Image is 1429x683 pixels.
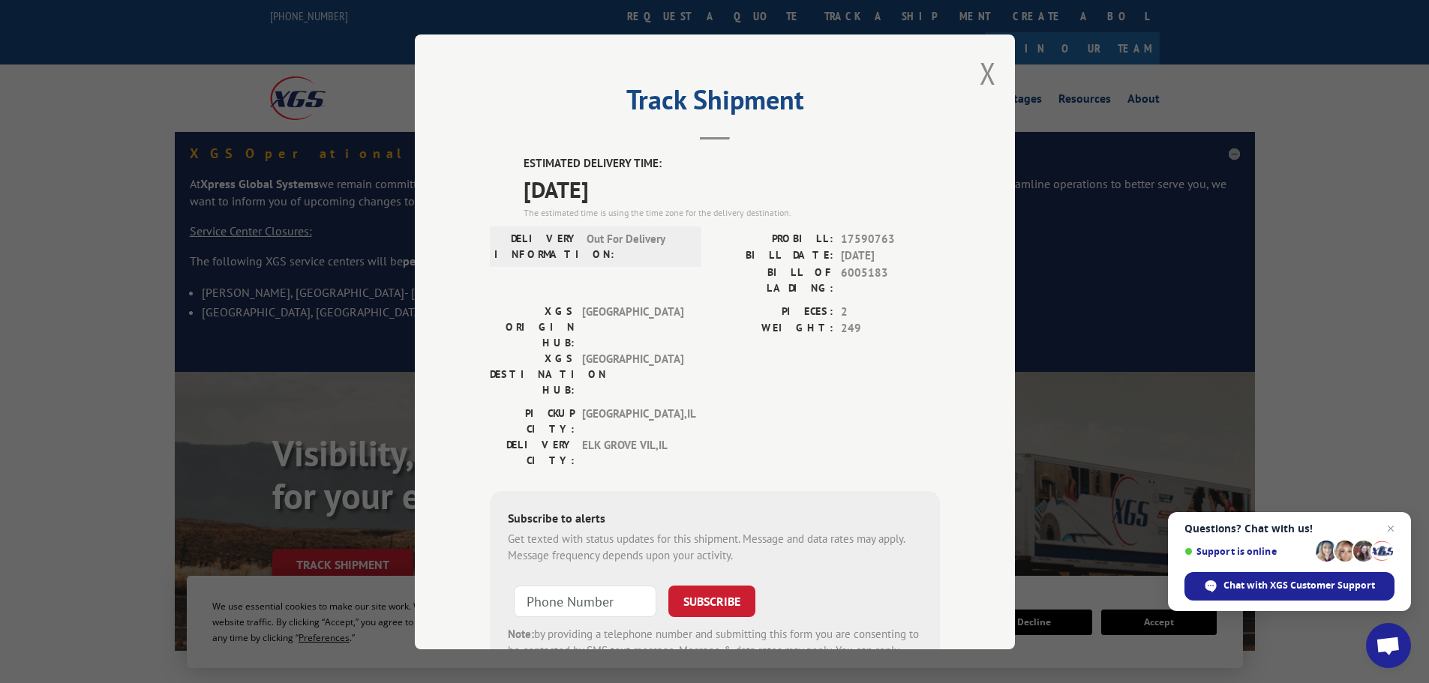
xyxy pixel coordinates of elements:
[490,436,575,468] label: DELIVERY CITY:
[490,303,575,350] label: XGS ORIGIN HUB:
[582,405,683,436] span: [GEOGRAPHIC_DATA] , IL
[1184,523,1394,535] span: Questions? Chat with us!
[715,264,833,295] label: BILL OF LADING:
[490,89,940,118] h2: Track Shipment
[980,53,996,93] button: Close modal
[582,436,683,468] span: ELK GROVE VIL , IL
[508,625,922,676] div: by providing a telephone number and submitting this form you are consenting to be contacted by SM...
[1223,579,1375,592] span: Chat with XGS Customer Support
[715,247,833,265] label: BILL DATE:
[1184,546,1310,557] span: Support is online
[490,405,575,436] label: PICKUP CITY:
[582,350,683,397] span: [GEOGRAPHIC_DATA]
[841,247,940,265] span: [DATE]
[715,230,833,247] label: PROBILL:
[841,264,940,295] span: 6005183
[1366,623,1411,668] a: Open chat
[582,303,683,350] span: [GEOGRAPHIC_DATA]
[715,303,833,320] label: PIECES:
[524,172,940,205] span: [DATE]
[508,626,534,640] strong: Note:
[841,320,940,337] span: 249
[524,205,940,219] div: The estimated time is using the time zone for the delivery destination.
[715,320,833,337] label: WEIGHT:
[490,350,575,397] label: XGS DESTINATION HUB:
[524,155,940,172] label: ESTIMATED DELIVERY TIME:
[508,508,922,530] div: Subscribe to alerts
[841,230,940,247] span: 17590763
[1184,572,1394,601] span: Chat with XGS Customer Support
[494,230,579,262] label: DELIVERY INFORMATION:
[587,230,688,262] span: Out For Delivery
[668,585,755,616] button: SUBSCRIBE
[514,585,656,616] input: Phone Number
[508,530,922,564] div: Get texted with status updates for this shipment. Message and data rates may apply. Message frequ...
[841,303,940,320] span: 2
